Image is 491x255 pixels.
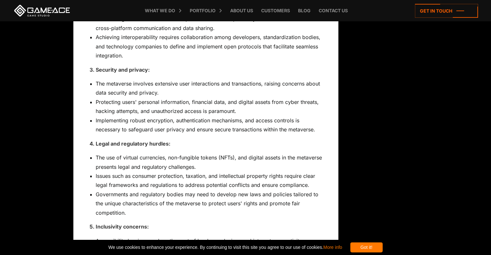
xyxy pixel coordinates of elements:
li: Accessibility barriers, such as the cost of hardware devices and internet connectivity, may limit... [96,236,322,255]
a: More info [323,245,342,250]
li: Achieving interoperability requires collaboration among developers, standardization bodies, and t... [96,33,322,60]
div: Got it! [350,242,383,252]
li: Establishing common standards and protocols for interoperability is essential to enable cross-pla... [96,14,322,33]
li: Protecting users' personal information, financial data, and digital assets from cyber threats, ha... [96,97,322,116]
strong: 4. Legal and regulatory hurdles: [90,140,170,147]
li: The use of virtual currencies, non-fungible tokens (NFTs), and digital assets in the metaverse pr... [96,153,322,171]
strong: 5. Inclusivity concerns: [90,223,149,230]
strong: 3. Security and privacy: [90,66,150,73]
li: The metaverse involves extensive user interactions and transactions, raising concerns about data ... [96,79,322,97]
a: Get in touch [415,4,478,18]
li: Implementing robust encryption, authentication mechanisms, and access controls is necessary to sa... [96,116,322,134]
li: Governments and regulatory bodies may need to develop new laws and policies tailored to the uniqu... [96,190,322,217]
span: We use cookies to enhance your experience. By continuing to visit this site you agree to our use ... [108,242,342,252]
li: Issues such as consumer protection, taxation, and intellectual property rights require clear lega... [96,171,322,190]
